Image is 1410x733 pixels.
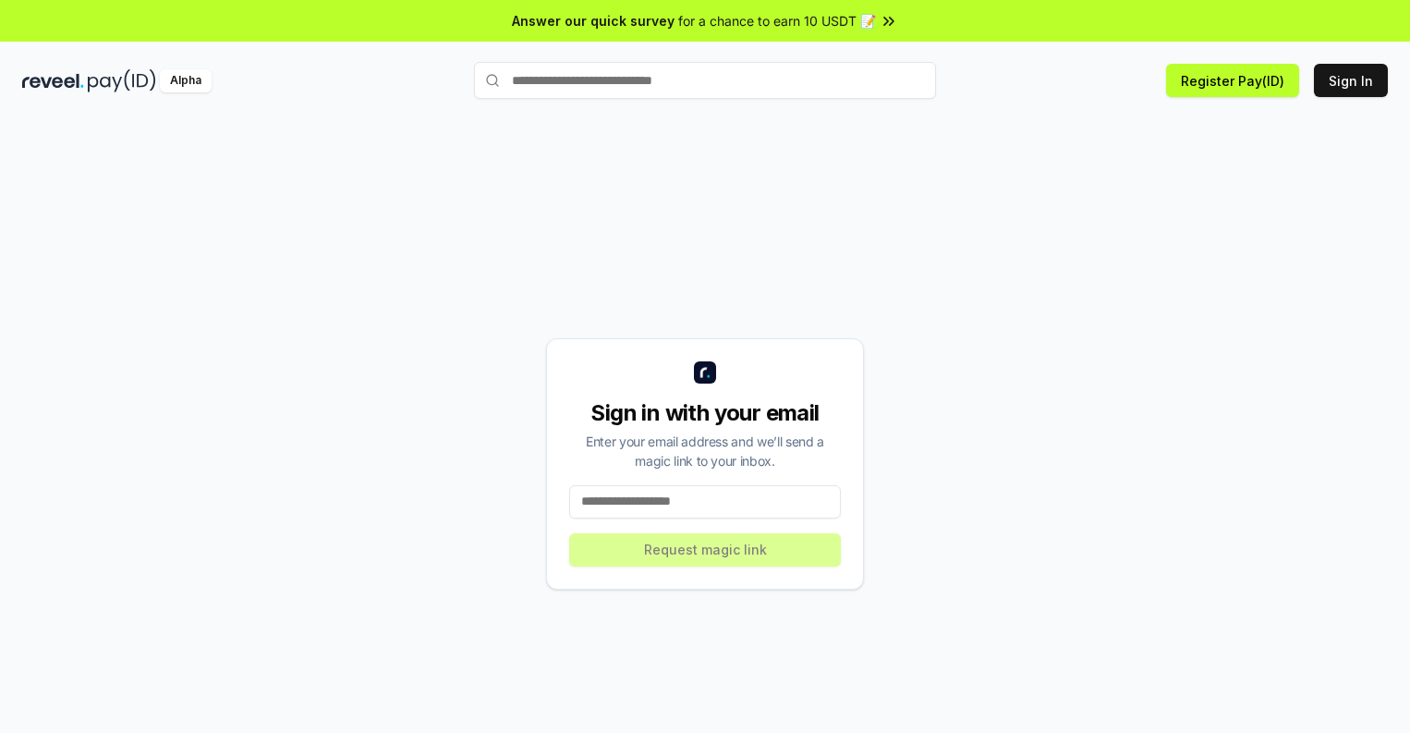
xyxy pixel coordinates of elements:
div: Sign in with your email [569,398,841,428]
div: Alpha [160,69,212,92]
img: pay_id [88,69,156,92]
span: Answer our quick survey [512,11,675,31]
span: for a chance to earn 10 USDT 📝 [678,11,876,31]
img: reveel_dark [22,69,84,92]
div: Enter your email address and we’ll send a magic link to your inbox. [569,432,841,470]
button: Register Pay(ID) [1166,64,1299,97]
button: Sign In [1314,64,1388,97]
img: logo_small [694,361,716,384]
